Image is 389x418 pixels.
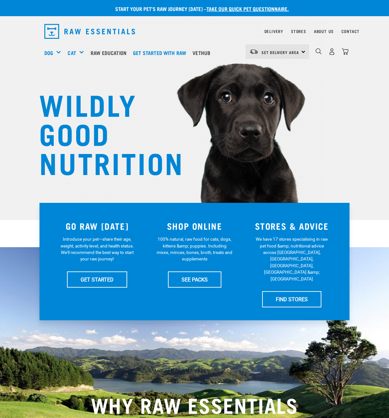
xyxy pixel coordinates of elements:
img: user.png [328,48,335,55]
h3: GO RAW [DATE] [52,221,142,231]
p: We have 17 stores specialising in raw pet food &amp; nutritional advice across [GEOGRAPHIC_DATA],... [254,236,330,282]
img: Raw Essentials Logo [44,24,135,39]
a: Cat [68,49,76,57]
a: SEE PACKS [168,271,221,288]
p: 100% natural, raw food for cats, dogs, kittens &amp; puppies. Including mixes, minces, bones, bro... [157,236,233,262]
a: Delivery [264,30,283,32]
h2: WHY RAW ESSENTIALS [44,393,345,416]
a: FIND STORES [262,291,321,307]
p: Introduce your pet—share their age, weight, activity level, and health status. We'll recommend th... [59,236,135,262]
h3: SHOP ONLINE [150,221,239,231]
span: Set Delivery Area [261,51,299,53]
a: Get started with Raw [131,40,191,66]
a: Contact [341,30,360,32]
a: Dog [44,49,53,57]
a: Stores [291,30,306,32]
a: Vethub [191,40,215,66]
h3: STORES & ADVICE [247,221,337,231]
a: Raw Education [89,40,131,66]
a: About Us [314,30,334,32]
h1: WILDLY GOOD NUTRITION [39,89,169,176]
nav: dropdown navigation [39,21,350,41]
img: van-moving.png [250,49,258,55]
a: take our quick pet questionnaire. [206,7,289,10]
img: home-icon-1@2x.png [316,48,322,54]
a: GET STARTED [67,271,127,288]
img: home-icon@2x.png [342,48,349,55]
